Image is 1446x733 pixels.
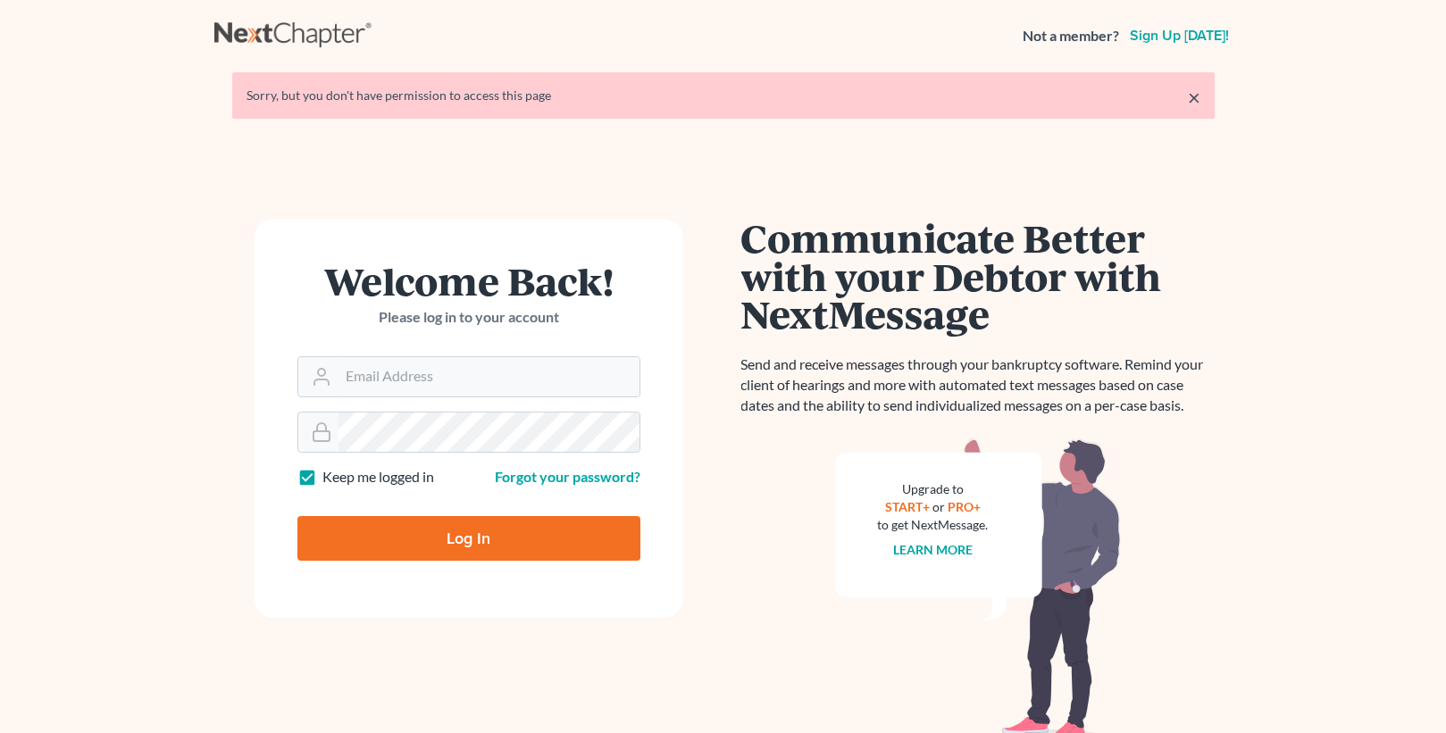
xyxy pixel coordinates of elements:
div: Upgrade to [878,480,989,498]
span: or [932,499,945,514]
a: START+ [885,499,930,514]
strong: Not a member? [1023,26,1119,46]
a: Learn more [893,542,973,557]
a: Forgot your password? [495,468,640,485]
a: Sign up [DATE]! [1126,29,1233,43]
p: Please log in to your account [297,307,640,328]
label: Keep me logged in [322,467,434,487]
div: Sorry, but you don't have permission to access this page [247,87,1200,104]
a: × [1188,87,1200,108]
input: Email Address [339,357,639,396]
h1: Welcome Back! [297,262,640,300]
p: Send and receive messages through your bankruptcy software. Remind your client of hearings and mo... [741,354,1215,416]
div: to get NextMessage. [878,516,989,534]
input: Log In [297,516,640,561]
h1: Communicate Better with your Debtor with NextMessage [741,219,1215,333]
a: PRO+ [948,499,981,514]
